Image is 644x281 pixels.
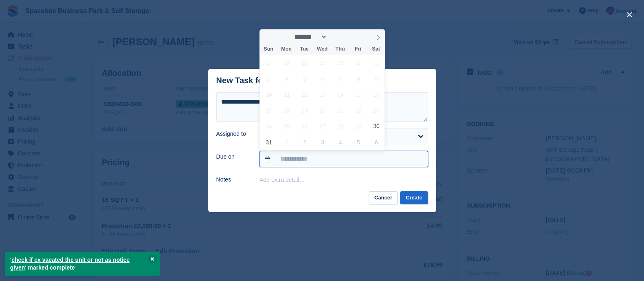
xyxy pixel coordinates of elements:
[295,46,313,52] span: Tue
[332,134,348,150] span: September 4, 2025
[350,86,366,102] span: August 15, 2025
[261,118,277,134] span: August 24, 2025
[332,118,348,134] span: August 28, 2025
[623,8,636,21] button: close
[216,76,348,85] div: New Task for Subscription #89776
[297,71,313,86] span: August 5, 2025
[368,134,384,150] span: September 6, 2025
[332,86,348,102] span: August 14, 2025
[367,46,385,52] span: Sat
[400,191,428,205] button: Create
[277,46,295,52] span: Mon
[314,134,330,150] span: September 3, 2025
[314,118,330,134] span: August 27, 2025
[279,134,295,150] span: September 1, 2025
[5,252,160,276] p: ' ' marked complete
[368,71,384,86] span: August 9, 2025
[10,257,130,271] a: check if cx vacated the unit or not as notice given
[313,46,331,52] span: Wed
[314,71,330,86] span: August 6, 2025
[369,191,398,205] button: Cancel
[216,175,250,184] label: Notes
[279,118,295,134] span: August 25, 2025
[279,86,295,102] span: August 11, 2025
[314,55,330,71] span: July 30, 2025
[297,118,313,134] span: August 26, 2025
[279,55,295,71] span: July 28, 2025
[368,102,384,118] span: August 23, 2025
[259,46,277,52] span: Sun
[331,46,349,52] span: Thu
[216,130,250,138] label: Assigned to
[332,71,348,86] span: August 7, 2025
[297,102,313,118] span: August 19, 2025
[368,86,384,102] span: August 16, 2025
[327,33,353,41] input: Year
[350,55,366,71] span: August 1, 2025
[297,86,313,102] span: August 12, 2025
[350,102,366,118] span: August 22, 2025
[350,134,366,150] span: September 5, 2025
[314,102,330,118] span: August 20, 2025
[279,71,295,86] span: August 4, 2025
[314,86,330,102] span: August 13, 2025
[261,134,277,150] span: August 31, 2025
[261,71,277,86] span: August 3, 2025
[350,118,366,134] span: August 29, 2025
[216,153,250,161] label: Due on
[297,134,313,150] span: September 2, 2025
[261,55,277,71] span: July 27, 2025
[259,177,305,183] button: Add extra detail…
[368,55,384,71] span: August 2, 2025
[350,71,366,86] span: August 8, 2025
[261,86,277,102] span: August 10, 2025
[297,55,313,71] span: July 29, 2025
[368,118,384,134] span: August 30, 2025
[292,33,327,41] select: Month
[261,102,277,118] span: August 17, 2025
[332,102,348,118] span: August 21, 2025
[349,46,367,52] span: Fri
[279,102,295,118] span: August 18, 2025
[332,55,348,71] span: July 31, 2025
